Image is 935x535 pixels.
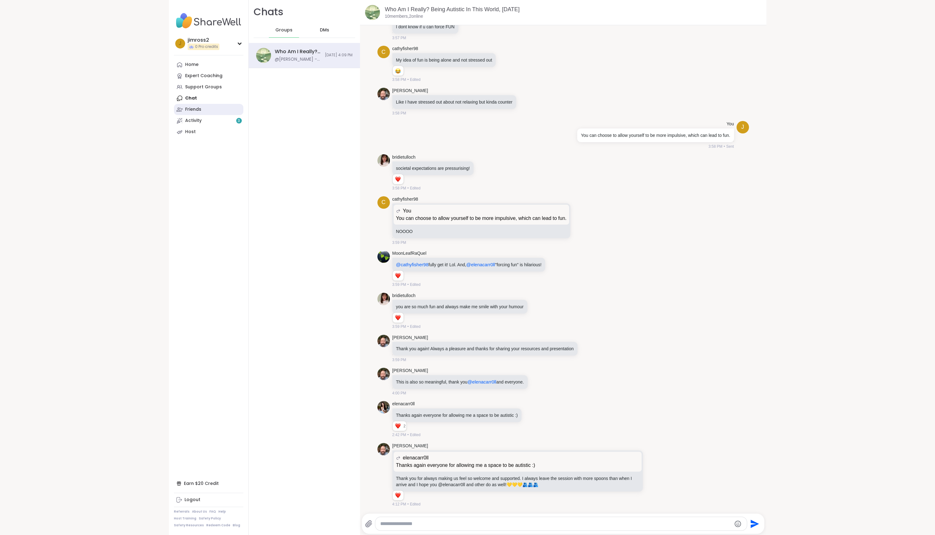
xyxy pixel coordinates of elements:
span: 3:59 PM [392,240,406,245]
img: Who Am I Really? Being Autistic In This World, Oct 10 [256,48,271,63]
span: elenacarr0ll [403,454,429,462]
div: Friends [185,106,201,113]
div: Reaction list [393,174,404,184]
div: Expert Coaching [185,73,222,79]
p: Thanks again everyone for allowing me a space to be autistic :) [396,462,639,469]
span: 3:58 PM [392,110,406,116]
div: Reaction list [393,271,404,281]
h4: You [727,121,734,127]
span: 🫂 [522,482,528,487]
p: My idea of fun is being alone and not stressed out [396,57,492,63]
a: Host [174,126,243,137]
a: cathyfisher98 [392,196,418,202]
span: 🫂 [528,482,533,487]
a: elenacarr0ll [392,401,415,407]
img: https://sharewell-space-live.sfo3.digitaloceanspaces.com/user-generated/3d855412-782e-477c-9099-c... [377,443,390,455]
p: You can choose to allow yourself to be more impulsive, which can lead to fun. [396,215,567,222]
a: Redeem Code [206,523,230,528]
button: Emoji picker [734,520,741,528]
a: [PERSON_NAME] [392,335,428,341]
span: 2:42 PM [392,432,406,438]
textarea: Type your message [380,521,731,527]
a: Logout [174,494,243,505]
span: 💛 [507,482,512,487]
span: 3:58 PM [708,144,722,149]
p: NOOOO [396,228,567,235]
a: Safety Policy [199,516,221,521]
a: Help [218,509,226,514]
span: • [407,282,409,287]
p: fully get it! Lol. And, "forcing fun" is hilarious! [396,262,542,268]
div: Logout [185,497,200,503]
span: j [741,123,744,131]
button: Reactions: love [395,424,401,429]
span: 4:12 PM [392,501,406,507]
a: cathyfisher98 [392,46,418,52]
span: 0 Pro credits [195,44,218,49]
a: Expert Coaching [174,70,243,81]
p: I dont know if u can force FUN [396,24,455,30]
span: 2 [404,423,406,429]
a: Friends [174,104,243,115]
span: 3:58 PM [392,185,406,191]
a: MoonLeafRaQuel [392,250,427,257]
img: https://sharewell-space-live.sfo3.digitaloceanspaces.com/user-generated/3d855412-782e-477c-9099-c... [377,88,390,100]
span: Edited [410,501,420,507]
div: Support Groups [185,84,222,90]
div: jimross2 [188,37,219,44]
a: Who Am I Really? Being Autistic In This World, [DATE] [385,6,520,12]
a: Blog [233,523,240,528]
span: 💛 [517,482,522,487]
img: https://sharewell-space-live.sfo3.digitaloceanspaces.com/user-generated/f4be022b-9d23-4718-9520-a... [377,293,390,305]
p: 10 members, 2 online [385,13,423,20]
div: Activity [185,118,202,124]
span: 3:59 PM [392,357,406,363]
div: Reaction list [393,66,404,76]
div: Host [185,129,196,135]
span: • [407,432,409,438]
button: Reactions: love [395,493,401,498]
span: @cathyfisher98 [396,262,428,267]
p: Thank you for always making us feel so welcome and supported. I always leave the session with mor... [396,475,639,488]
p: Thank you again! Always a pleasure and thanks for sharing your resources and presentation [396,346,574,352]
button: Reactions: haha [395,68,401,73]
h1: Chats [254,5,283,19]
a: [PERSON_NAME] [392,88,428,94]
span: • [724,144,725,149]
span: @elenacarr0ll [467,379,496,384]
span: Sent [726,144,734,149]
img: https://sharewell-space-live.sfo3.digitaloceanspaces.com/user-generated/f4be022b-9d23-4718-9520-a... [377,154,390,167]
span: Edited [410,324,420,329]
a: About Us [192,509,207,514]
img: https://sharewell-space-live.sfo3.digitaloceanspaces.com/user-generated/3d855412-782e-477c-9099-c... [377,368,390,380]
span: Edited [410,282,420,287]
a: bridietulloch [392,293,416,299]
span: Edited [410,185,420,191]
img: Who Am I Really? Being Autistic In This World, Oct 10 [365,5,380,20]
span: • [407,185,409,191]
span: • [407,77,409,82]
span: Edited [410,77,420,82]
span: j [179,40,181,48]
a: Safety Resources [174,523,204,528]
img: https://sharewell-space-live.sfo3.digitaloceanspaces.com/user-generated/4b1c1b57-66d9-467c-8f22-d... [377,250,390,263]
div: Home [185,62,199,68]
a: Host Training [174,516,196,521]
div: @[PERSON_NAME] - Thank you for always making us feel so welcome and supported. I always leave the... [275,56,321,63]
span: c [381,198,386,207]
a: Home [174,59,243,70]
span: 3:57 PM [392,35,406,41]
span: 4:00 PM [392,390,406,396]
span: 💛 [512,482,517,487]
button: Send [747,517,761,531]
span: 3:59 PM [392,324,406,329]
img: https://sharewell-space-live.sfo3.digitaloceanspaces.com/user-generated/200369d6-9b8a-4542-896f-b... [377,401,390,413]
p: you are so much fun and always make me smile with your humour [396,304,524,310]
span: 3:59 PM [392,282,406,287]
button: Reactions: love [395,273,401,278]
span: You [403,207,411,215]
span: • [407,501,409,507]
div: Reaction list [393,491,404,500]
span: [DATE] 4:09 PM [325,53,353,58]
a: Referrals [174,509,189,514]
